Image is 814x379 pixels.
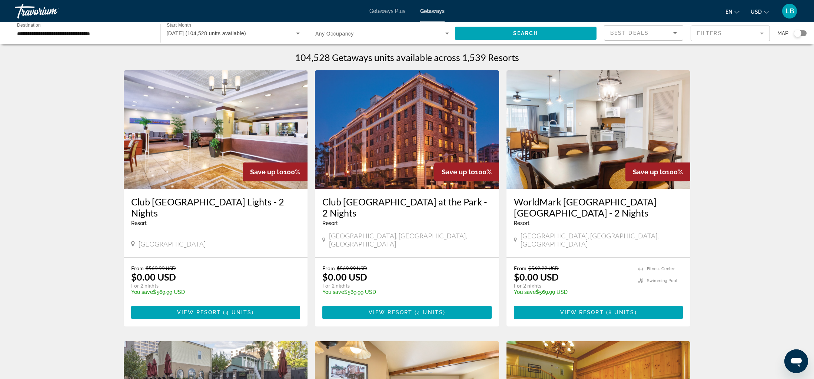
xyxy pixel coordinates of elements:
p: For 2 nights [131,282,293,289]
p: $569.99 USD [514,289,631,295]
div: 100% [625,162,690,181]
span: [GEOGRAPHIC_DATA] [139,240,206,248]
span: [DATE] (104,528 units available) [167,30,246,36]
a: Getaways Plus [369,8,405,14]
span: Save up to [250,168,283,176]
mat-select: Sort by [610,28,677,37]
span: ( ) [604,309,637,315]
span: Swimming Pool [647,278,677,283]
a: Travorium [15,1,89,21]
button: View Resort(8 units) [514,306,683,319]
span: Map [777,28,788,38]
span: USD [751,9,762,15]
a: WorldMark [GEOGRAPHIC_DATA] [GEOGRAPHIC_DATA] - 2 Nights [514,196,683,218]
span: 4 units [226,309,252,315]
span: Save up to [633,168,666,176]
span: $569.99 USD [337,265,367,271]
span: Resort [514,220,529,226]
span: ( ) [221,309,254,315]
button: Change language [725,6,740,17]
span: You save [514,289,536,295]
button: Filter [691,25,770,41]
span: Search [513,30,538,36]
span: [GEOGRAPHIC_DATA], [GEOGRAPHIC_DATA], [GEOGRAPHIC_DATA] [329,232,492,248]
span: Start Month [167,23,191,28]
button: Change currency [751,6,769,17]
span: [GEOGRAPHIC_DATA], [GEOGRAPHIC_DATA], [GEOGRAPHIC_DATA] [521,232,683,248]
span: From [131,265,144,271]
div: 100% [434,162,499,181]
a: Club [GEOGRAPHIC_DATA] Lights - 2 Nights [131,196,300,218]
span: Best Deals [610,30,649,36]
span: Fitness Center [647,266,675,271]
span: $569.99 USD [146,265,176,271]
iframe: Button to launch messaging window [784,349,808,373]
img: 8562O01X.jpg [124,70,308,189]
img: 5945I01X.jpg [506,70,691,189]
span: View Resort [177,309,221,315]
p: $0.00 USD [131,271,176,282]
span: From [322,265,335,271]
p: $569.99 USD [322,289,484,295]
button: View Resort(4 units) [131,306,300,319]
span: View Resort [560,309,604,315]
span: $569.99 USD [528,265,559,271]
p: For 2 nights [322,282,484,289]
span: LB [785,7,794,15]
span: Any Occupancy [315,31,354,37]
p: $0.00 USD [514,271,559,282]
button: Search [455,27,597,40]
span: ( ) [412,309,445,315]
a: Getaways [420,8,445,14]
div: 100% [243,162,308,181]
span: From [514,265,526,271]
button: User Menu [780,3,799,19]
button: View Resort(4 units) [322,306,492,319]
p: $569.99 USD [131,289,293,295]
span: Resort [131,220,147,226]
p: $0.00 USD [322,271,367,282]
span: en [725,9,732,15]
span: Save up to [442,168,475,176]
span: You save [322,289,344,295]
img: D505E01X.jpg [315,70,499,189]
p: For 2 nights [514,282,631,289]
span: You save [131,289,153,295]
span: 4 units [417,309,443,315]
span: Resort [322,220,338,226]
h1: 104,528 Getaways units available across 1,539 Resorts [295,52,519,63]
span: Destination [17,23,41,27]
span: 8 units [608,309,635,315]
span: View Resort [369,309,412,315]
a: Club [GEOGRAPHIC_DATA] at the Park - 2 Nights [322,196,492,218]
